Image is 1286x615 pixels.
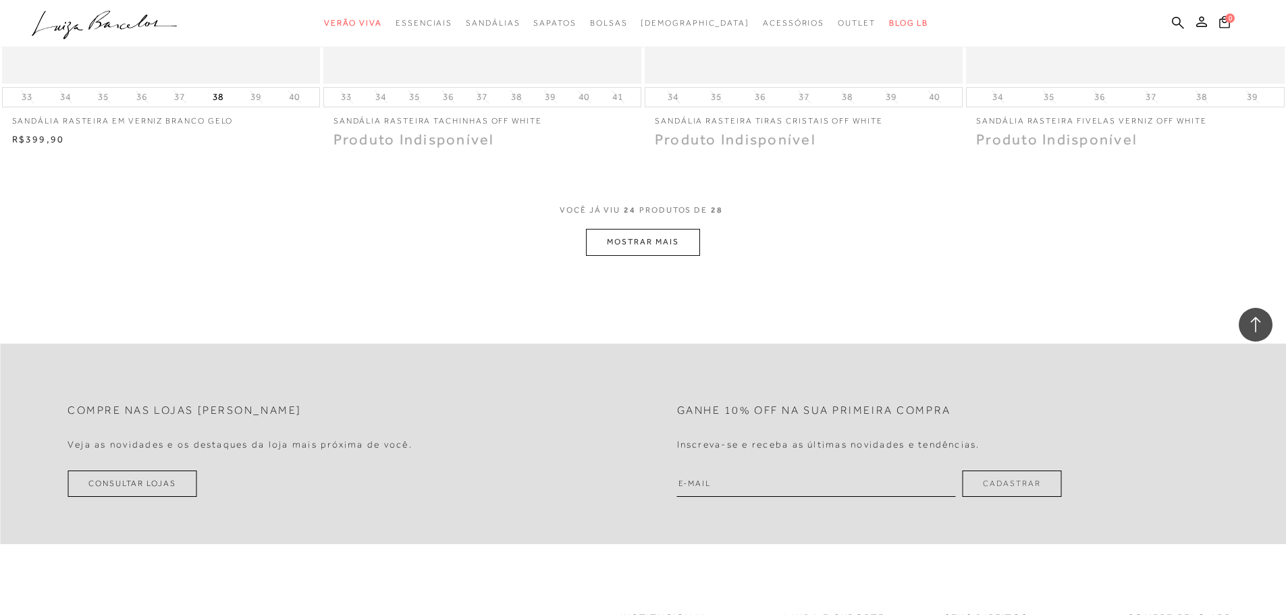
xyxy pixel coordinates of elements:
[882,90,901,103] button: 39
[533,18,576,28] span: Sapatos
[838,11,876,36] a: categoryNavScreenReaderText
[323,107,641,127] a: Sandália rasteira tachinhas off white
[56,90,75,103] button: 34
[560,205,620,216] span: VOCê JÁ VIU
[466,18,520,28] span: Sandálias
[966,107,1284,127] a: SANDÁLIA RASTEIRA FIVELAS VERNIZ OFF WHITE
[396,11,452,36] a: categoryNavScreenReaderText
[677,439,980,450] h4: Inscreva-se e receba as últimas novidades e tendências.
[574,90,593,103] button: 40
[533,11,576,36] a: categoryNavScreenReaderText
[473,90,491,103] button: 37
[1225,14,1235,23] span: 0
[795,90,813,103] button: 37
[1192,90,1211,103] button: 38
[68,471,197,497] a: Consultar Lojas
[639,205,707,216] span: PRODUTOS DE
[838,90,857,103] button: 38
[677,471,956,497] input: E-mail
[655,131,816,148] span: Produto Indisponível
[925,90,944,103] button: 40
[645,107,963,127] a: SANDÁLIA RASTEIRA TIRAS CRISTAIS OFF WHITE
[763,18,824,28] span: Acessórios
[405,90,424,103] button: 35
[1215,15,1234,33] button: 0
[439,90,458,103] button: 36
[976,131,1137,148] span: Produto Indisponível
[324,11,382,36] a: categoryNavScreenReaderText
[132,90,151,103] button: 36
[664,90,682,103] button: 34
[12,134,65,144] span: R$399,90
[68,439,412,450] h4: Veja as novidades e os destaques da loja mais próxima de você.
[1142,90,1160,103] button: 37
[507,90,526,103] button: 38
[94,90,113,103] button: 35
[751,90,770,103] button: 36
[624,205,636,230] span: 24
[677,404,951,417] h2: Ganhe 10% off na sua primeira compra
[608,90,627,103] button: 41
[170,90,189,103] button: 37
[889,11,928,36] a: BLOG LB
[1243,90,1262,103] button: 39
[1090,90,1109,103] button: 36
[68,404,302,417] h2: Compre nas lojas [PERSON_NAME]
[711,205,723,230] span: 28
[641,11,749,36] a: noSubCategoriesText
[333,131,495,148] span: Produto Indisponível
[285,90,304,103] button: 40
[707,90,726,103] button: 35
[2,107,320,127] a: SANDÁLIA RASTEIRA EM VERNIZ BRANCO GELO
[590,18,628,28] span: Bolsas
[988,90,1007,103] button: 34
[18,90,36,103] button: 33
[641,18,749,28] span: [DEMOGRAPHIC_DATA]
[889,18,928,28] span: BLOG LB
[541,90,560,103] button: 39
[763,11,824,36] a: categoryNavScreenReaderText
[371,90,390,103] button: 34
[962,471,1061,497] button: Cadastrar
[1040,90,1059,103] button: 35
[324,18,382,28] span: Verão Viva
[337,90,356,103] button: 33
[466,11,520,36] a: categoryNavScreenReaderText
[838,18,876,28] span: Outlet
[586,229,699,255] button: MOSTRAR MAIS
[246,90,265,103] button: 39
[590,11,628,36] a: categoryNavScreenReaderText
[396,18,452,28] span: Essenciais
[209,88,227,107] button: 38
